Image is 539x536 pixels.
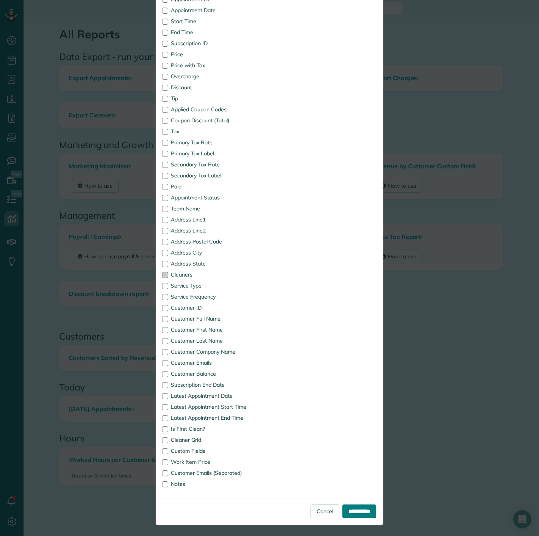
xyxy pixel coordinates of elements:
label: Subscription End Date [162,382,264,387]
label: Appointment Status [162,195,264,200]
label: Address Line2 [162,228,264,233]
label: Customer Full Name [162,316,264,321]
label: Custom Fields [162,448,264,454]
a: Cancel [310,504,339,518]
label: Service Type [162,283,264,288]
label: Latest Appointment Start Time [162,404,264,410]
label: Primary Tax Label [162,151,264,156]
label: Address State [162,261,264,266]
label: Secondary Tax Label [162,173,264,178]
label: Address Postal Code [162,239,264,244]
label: Address Line1 [162,217,264,222]
label: Coupon Discount (Total) [162,118,264,123]
label: Paid [162,184,264,189]
label: Subscription ID [162,41,264,46]
label: Primary Tax Rate [162,140,264,145]
label: Customer Balance [162,371,264,376]
label: Start Time [162,19,264,24]
label: Appointment Date [162,8,264,13]
label: Customer Emails [162,360,264,365]
label: Secondary Tax Rate [162,162,264,167]
label: Price [162,52,264,57]
label: Customer Company Name [162,349,264,354]
label: Tax [162,129,264,134]
label: Cleaners [162,272,264,277]
label: End Time [162,30,264,35]
label: Address City [162,250,264,255]
label: Customer ID [162,305,264,310]
label: Latest Appointment Date [162,393,264,398]
label: Work Item Price [162,459,264,465]
label: Team Name [162,206,264,211]
label: Service Frequency [162,294,264,299]
label: Customer First Name [162,327,264,332]
label: Overcharge [162,74,264,79]
label: Cleaner Grid [162,437,264,443]
label: Applied Coupon Codes [162,107,264,112]
label: Latest Appointment End Time [162,415,264,421]
label: Notes [162,481,264,487]
label: Price with Tax [162,63,264,68]
label: Discount [162,85,264,90]
label: Customer Last Name [162,338,264,343]
label: Is First Clean? [162,426,264,432]
label: Tip [162,96,264,101]
label: Customer Emails (Separated) [162,470,264,476]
